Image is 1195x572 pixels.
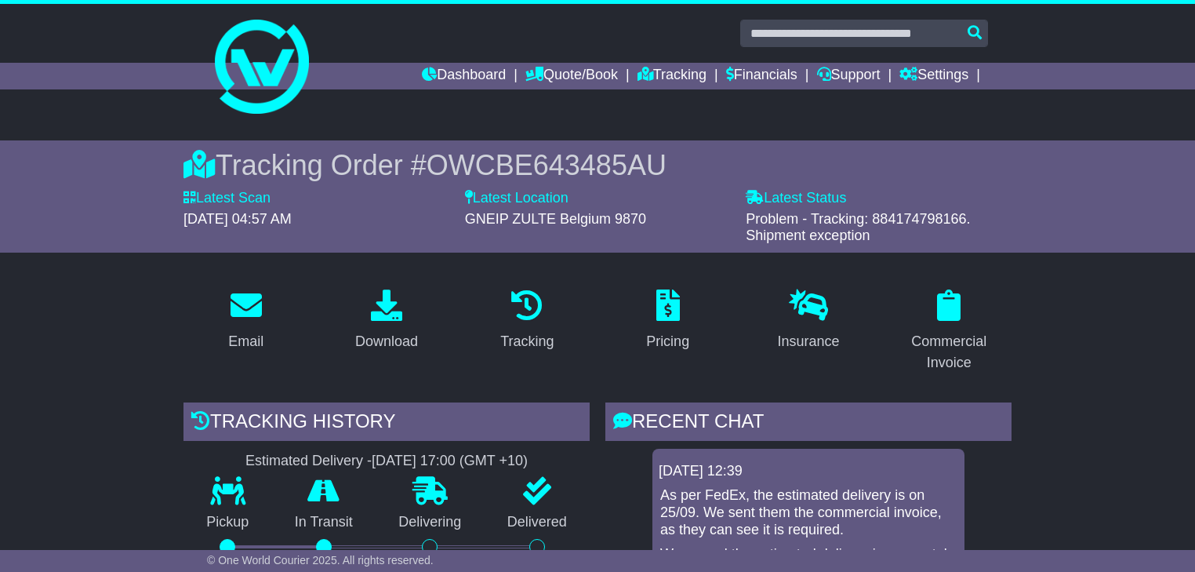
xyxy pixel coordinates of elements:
div: Estimated Delivery - [183,453,590,470]
div: [DATE] 17:00 (GMT +10) [372,453,528,470]
div: Insurance [777,331,839,352]
div: Tracking Order # [183,148,1012,182]
div: Commercial Invoice [897,331,1001,373]
a: Pricing [636,284,699,358]
p: As per FedEx, the estimated delivery is on 25/09. We sent them the commercial invoice, as they ca... [660,487,957,538]
div: Pricing [646,331,689,352]
label: Latest Status [746,190,846,207]
a: Email [218,284,274,358]
a: Quote/Book [525,63,618,89]
div: RECENT CHAT [605,403,1012,445]
a: Tracking [637,63,706,89]
label: Latest Location [465,190,568,207]
a: Tracking [490,284,564,358]
div: Tracking [500,331,554,352]
div: Tracking history [183,403,590,445]
span: OWCBE643485AU [427,149,667,181]
p: In Transit [272,514,376,531]
div: Download [355,331,418,352]
label: Latest Scan [183,190,271,207]
a: Download [345,284,428,358]
a: Financials [726,63,797,89]
span: © One World Courier 2025. All rights reserved. [207,554,434,567]
div: [DATE] 12:39 [659,463,958,480]
p: Pickup [183,514,272,531]
a: Dashboard [422,63,506,89]
a: Commercial Invoice [887,284,1012,379]
span: [DATE] 04:57 AM [183,211,292,227]
a: Support [817,63,881,89]
a: Insurance [767,284,849,358]
p: Delivering [376,514,485,531]
div: Email [228,331,263,352]
a: Settings [899,63,968,89]
span: GNEIP ZULTE Belgium 9870 [465,211,646,227]
span: Problem - Tracking: 884174798166. Shipment exception [746,211,970,244]
p: Delivered [485,514,590,531]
